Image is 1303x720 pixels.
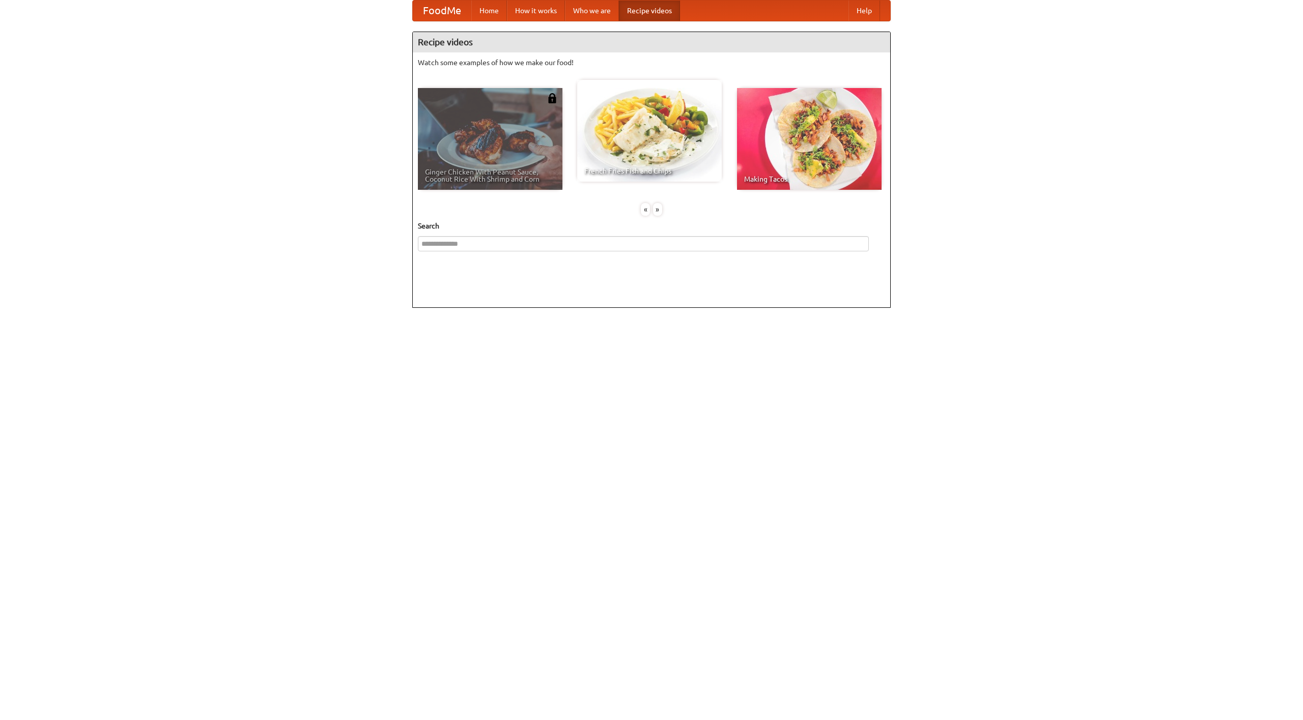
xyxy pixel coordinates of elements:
a: Making Tacos [737,88,882,190]
a: Who we are [565,1,619,21]
img: 483408.png [547,93,557,103]
a: French Fries Fish and Chips [577,80,722,182]
a: How it works [507,1,565,21]
span: Making Tacos [744,176,874,183]
h5: Search [418,221,885,231]
div: « [641,203,650,216]
span: French Fries Fish and Chips [584,167,715,175]
h4: Recipe videos [413,32,890,52]
a: Home [471,1,507,21]
a: FoodMe [413,1,471,21]
p: Watch some examples of how we make our food! [418,57,885,68]
div: » [653,203,662,216]
a: Help [848,1,880,21]
a: Recipe videos [619,1,680,21]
